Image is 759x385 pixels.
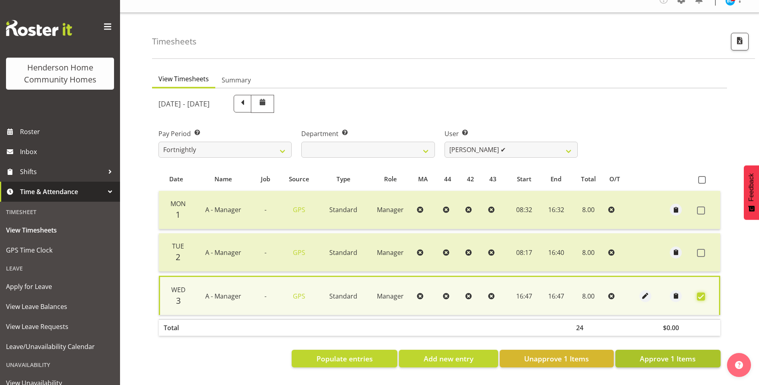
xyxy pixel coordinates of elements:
span: Apply for Leave [6,281,114,293]
span: Add new entry [424,353,473,364]
div: Total [576,174,600,184]
span: Manager [377,248,404,257]
td: 16:47 [541,276,572,315]
span: - [264,248,266,257]
div: Type [324,174,363,184]
div: Date [163,174,189,184]
td: 16:40 [541,233,572,272]
td: 08:17 [508,233,541,272]
td: 8.00 [571,276,605,315]
span: Leave/Unavailability Calendar [6,341,114,353]
div: Name [198,174,248,184]
a: GPS [293,248,305,257]
span: Feedback [748,173,755,201]
button: Export CSV [731,33,749,50]
div: Start [512,174,536,184]
label: User [445,129,578,138]
button: Add new entry [399,350,498,367]
td: Standard [319,276,367,315]
label: Pay Period [158,129,292,138]
div: 43 [489,174,503,184]
button: Populate entries [292,350,397,367]
a: GPS Time Clock [2,240,118,260]
a: GPS [293,205,305,214]
div: 42 [467,174,481,184]
span: A - Manager [205,248,241,257]
div: Henderson Home Community Homes [14,62,106,86]
a: GPS [293,292,305,301]
td: 16:32 [541,191,572,229]
span: View Timesheets [6,224,114,236]
img: help-xxl-2.png [735,361,743,369]
span: 3 [176,295,181,306]
div: Leave [2,260,118,277]
span: View Timesheets [158,74,209,84]
th: 24 [571,319,605,336]
a: View Leave Balances [2,297,118,317]
a: Apply for Leave [2,277,118,297]
div: Role [372,174,409,184]
button: Approve 1 Items [615,350,721,367]
span: Manager [377,205,404,214]
span: GPS Time Clock [6,244,114,256]
span: A - Manager [205,292,241,301]
h4: Timesheets [152,37,196,46]
td: Standard [319,191,367,229]
span: Populate entries [316,353,373,364]
button: Unapprove 1 Items [500,350,614,367]
div: 44 [444,174,458,184]
div: Job [257,174,274,184]
span: View Leave Balances [6,301,114,313]
span: Unapprove 1 Items [524,353,589,364]
div: Timesheet [2,204,118,220]
div: Source [283,174,315,184]
span: - [264,292,266,301]
td: 8.00 [571,191,605,229]
h5: [DATE] - [DATE] [158,99,210,108]
span: Roster [20,126,116,138]
a: Leave/Unavailability Calendar [2,337,118,357]
th: Total [159,319,194,336]
span: Inbox [20,146,116,158]
th: $0.00 [658,319,694,336]
label: Department [301,129,435,138]
span: Tue [172,242,184,251]
span: Manager [377,292,404,301]
span: - [264,205,266,214]
span: 1 [176,209,180,220]
span: Approve 1 Items [640,353,696,364]
div: End [545,174,567,184]
span: Shifts [20,166,104,178]
td: 8.00 [571,233,605,272]
span: Wed [171,285,186,294]
a: View Leave Requests [2,317,118,337]
span: A - Manager [205,205,241,214]
td: 16:47 [508,276,541,315]
a: View Timesheets [2,220,118,240]
span: 2 [176,251,180,263]
div: MA [418,174,435,184]
td: Standard [319,233,367,272]
td: 08:32 [508,191,541,229]
span: Summary [222,75,251,85]
div: O/T [609,174,628,184]
img: Rosterit website logo [6,20,72,36]
div: Unavailability [2,357,118,373]
span: View Leave Requests [6,321,114,333]
span: Mon [170,199,186,208]
span: Time & Attendance [20,186,104,198]
button: Feedback - Show survey [744,165,759,220]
